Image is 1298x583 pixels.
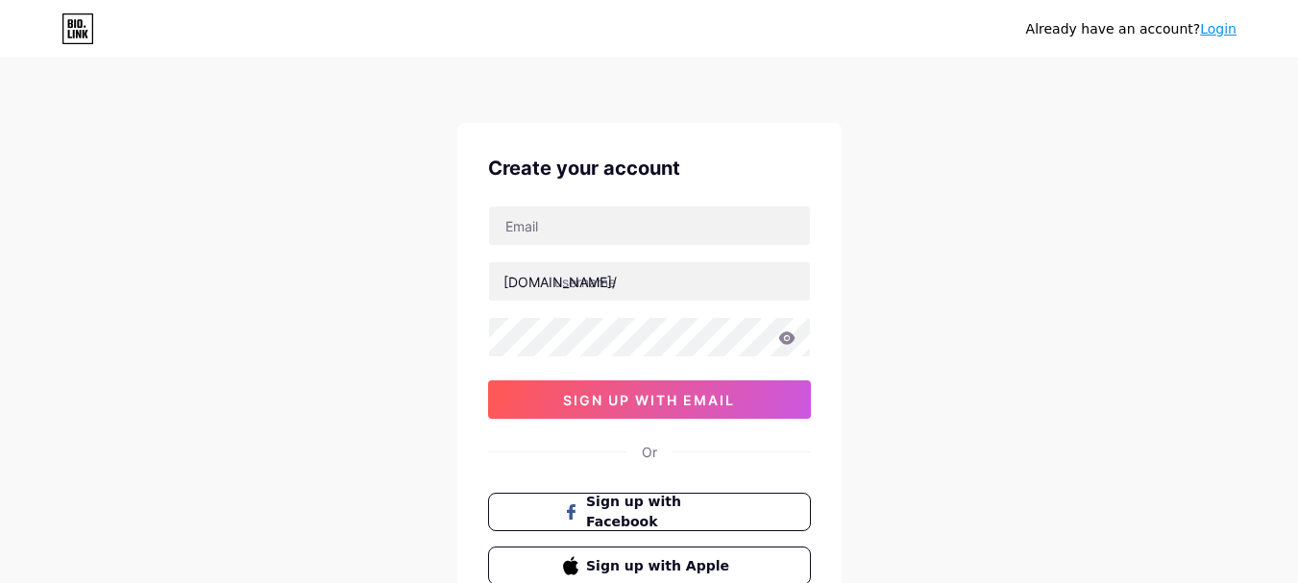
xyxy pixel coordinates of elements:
[488,493,811,531] button: Sign up with Facebook
[586,556,735,576] span: Sign up with Apple
[503,272,617,292] div: [DOMAIN_NAME]/
[489,206,810,245] input: Email
[489,262,810,301] input: username
[488,380,811,419] button: sign up with email
[1026,19,1237,39] div: Already have an account?
[1200,21,1237,36] a: Login
[488,154,811,182] div: Create your account
[586,492,735,532] span: Sign up with Facebook
[563,392,735,408] span: sign up with email
[642,442,657,462] div: Or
